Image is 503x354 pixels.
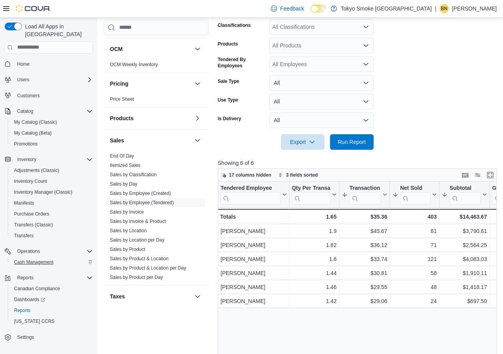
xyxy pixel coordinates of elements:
span: Sales by Employee (Tendered) [110,199,174,205]
p: Showing 6 of 6 [218,159,500,167]
button: Home [2,58,96,70]
div: $697.50 [442,296,487,306]
a: Dashboards [11,295,48,304]
label: Products [218,41,238,47]
a: Sales by Day [110,181,138,186]
label: Classifications [218,22,251,28]
button: Catalog [14,107,36,116]
span: 17 columns hidden [229,172,272,178]
button: Export [281,134,325,150]
h3: OCM [110,45,123,53]
span: My Catalog (Beta) [11,128,93,138]
div: Subtotal [450,184,481,192]
a: Promotions [11,139,41,149]
a: Sales by Invoice & Product [110,218,166,224]
button: My Catalog (Beta) [8,128,96,138]
span: Promotions [11,139,93,149]
button: Keyboard shortcuts [461,170,470,180]
span: Sales by Invoice [110,209,144,215]
label: Sale Type [218,78,239,84]
h3: Sales [110,136,124,144]
span: Settings [17,334,34,340]
div: [PERSON_NAME] [221,254,287,264]
span: Sales by Product [110,246,145,252]
span: Sales by Product per Day [110,274,163,280]
div: Net Sold [400,184,431,204]
div: 71 [392,240,437,250]
a: Sales by Product & Location [110,256,169,261]
span: Inventory [17,156,36,163]
a: Itemized Sales [110,162,141,168]
span: My Catalog (Classic) [14,119,57,125]
div: 1.46 [292,282,337,292]
button: Reports [14,273,37,282]
a: Sales by Classification [110,172,157,177]
div: [PERSON_NAME] [221,240,287,250]
span: End Of Day [110,152,134,159]
button: 17 columns hidden [218,170,275,180]
span: Catalog [14,107,93,116]
span: Dashboards [14,296,45,303]
h3: Pricing [110,79,128,87]
button: Open list of options [363,61,369,67]
button: Pricing [193,79,202,88]
div: Tendered Employee [221,184,281,192]
div: Totals [220,212,287,221]
a: Home [14,60,33,69]
button: Taxes [193,291,202,301]
span: Feedback [280,5,304,12]
a: OCM Weekly Inventory [110,61,158,67]
span: Customers [17,93,40,99]
span: Canadian Compliance [11,284,93,293]
div: $14,463.67 [442,212,487,221]
button: Subtotal [442,184,487,204]
span: Settings [14,332,93,342]
span: Home [14,59,93,69]
span: Reports [11,306,93,315]
span: Reports [17,275,34,281]
a: Sales by Location per Day [110,237,164,242]
button: Cash Management [8,257,96,268]
p: | [435,4,436,13]
div: Tendered Employee [221,184,281,204]
button: Inventory [2,154,96,165]
span: Transfers (Classic) [11,220,93,230]
a: Price Sheet [110,96,134,102]
a: Sales by Employee (Created) [110,190,171,196]
span: Run Report [338,138,366,146]
button: [US_STATE] CCRS [8,316,96,327]
a: Purchase Orders [11,209,53,219]
span: Cash Management [14,259,53,265]
span: Operations [14,247,93,256]
button: Canadian Compliance [8,283,96,294]
div: 403 [392,212,437,221]
a: Inventory Count [11,177,50,186]
span: Transfers (Classic) [14,222,53,228]
span: [US_STATE] CCRS [14,318,55,324]
div: Pricing [104,94,208,107]
div: Transaction Average [349,184,381,192]
div: 1.42 [292,296,337,306]
span: Transfers [11,231,93,240]
a: Dashboards [8,294,96,305]
button: Net Sold [392,184,437,204]
button: Adjustments (Classic) [8,165,96,176]
div: $30.81 [342,268,387,278]
a: Adjustments (Classic) [11,166,62,175]
span: Adjustments (Classic) [11,166,93,175]
div: 1.82 [292,240,337,250]
a: Manifests [11,198,37,208]
div: $3,790.61 [442,226,487,236]
button: Users [2,74,96,85]
button: Catalog [2,106,96,117]
div: OCM [104,60,208,72]
h3: Products [110,114,134,122]
a: Transfers (Classic) [11,220,56,230]
button: Transfers [8,230,96,241]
